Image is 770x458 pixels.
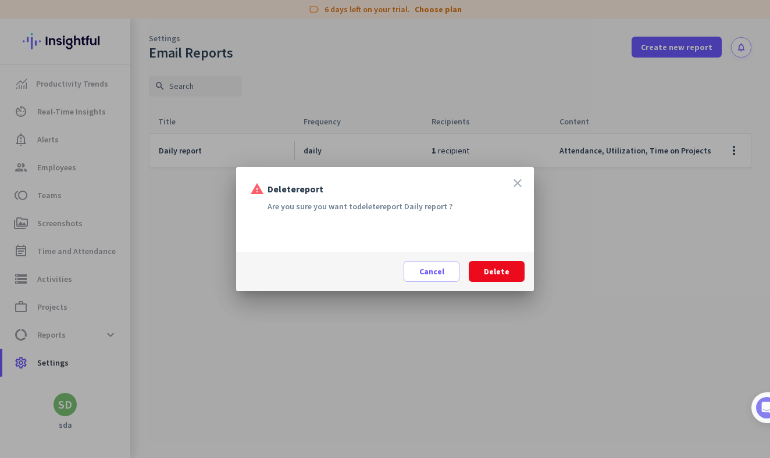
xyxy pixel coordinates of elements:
[404,261,459,282] button: Cancel
[511,176,525,190] i: close
[419,266,444,277] span: Cancel
[250,201,520,212] div: Are you sure you want to delete report Daily report ?
[484,266,509,277] span: Delete
[268,184,323,194] span: Delete report
[250,182,264,196] i: warning
[469,261,525,282] button: Delete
